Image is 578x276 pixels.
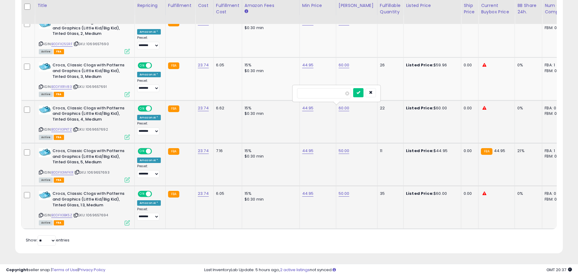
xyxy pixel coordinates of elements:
[302,148,314,154] a: 44.95
[52,20,126,38] b: Crocs, Classic Clogs with Patterns and Graphics (Little Kid/Big Kid), Tinted Glass, 2, Medium
[26,237,69,243] span: Show: entries
[138,149,146,154] span: ON
[39,49,53,54] span: All listings currently available for purchase on Amazon
[517,105,537,111] div: 0%
[73,42,109,46] span: | SKU: 1069657690
[137,200,161,206] div: Amazon AI *
[39,220,53,225] span: All listings currently available for purchase on Amazon
[545,148,565,154] div: FBA: 1
[464,191,474,196] div: 0.00
[216,105,237,111] div: 6.62
[245,9,248,14] small: Amazon Fees.
[168,148,179,155] small: FBA
[137,72,161,77] div: Amazon AI *
[280,267,310,273] a: 2 active listings
[39,191,51,200] img: 313m8p4c8-L._SL40_.jpg
[339,148,350,154] a: 50.00
[245,2,297,9] div: Amazon Fees
[151,63,161,68] span: OFF
[517,148,537,154] div: 21%
[138,191,146,197] span: ON
[464,105,474,111] div: 0.00
[37,2,132,9] div: Title
[74,170,110,175] span: | SKU: 1069657693
[137,158,161,163] div: Amazon AI *
[339,62,350,68] a: 60.00
[406,148,456,154] div: $44.95
[545,191,565,196] div: FBA: 0
[73,127,108,132] span: | SKU: 1069657692
[39,105,130,139] div: ASIN:
[339,2,375,9] div: [PERSON_NAME]
[406,105,456,111] div: $60.00
[39,20,130,53] div: ASIN:
[216,148,237,154] div: 7.16
[198,62,209,68] a: 23.74
[545,154,565,159] div: FBM: 0
[380,105,399,111] div: 22
[545,25,565,31] div: FBM: 0
[138,106,146,111] span: ON
[151,106,161,111] span: OFF
[168,105,179,112] small: FBA
[517,62,537,68] div: 0%
[245,105,295,111] div: 15%
[52,105,126,124] b: Crocs, Classic Clogs with Patterns and Graphics (Little Kid/Big Kid), Tinted Glass, 4, Medium
[339,191,350,197] a: 50.00
[545,68,565,74] div: FBM: 0
[517,191,537,196] div: 0%
[245,62,295,68] div: 15%
[137,207,161,221] div: Preset:
[39,20,51,29] img: 313m8p4c8-L._SL40_.jpg
[302,191,314,197] a: 44.95
[245,154,295,159] div: $0.30 min
[137,79,161,92] div: Preset:
[198,148,209,154] a: 23.74
[245,68,295,74] div: $0.30 min
[39,178,53,183] span: All listings currently available for purchase on Amazon
[494,148,505,154] span: 44.95
[54,92,64,97] span: FBA
[216,62,237,68] div: 6.05
[464,2,476,15] div: Ship Price
[39,62,51,71] img: 313m8p4c8-L._SL40_.jpg
[302,105,314,111] a: 44.95
[137,164,161,178] div: Preset:
[137,36,161,49] div: Preset:
[6,267,28,273] strong: Copyright
[464,62,474,68] div: 0.00
[406,2,458,9] div: Listed Price
[198,191,209,197] a: 23.74
[481,148,492,155] small: FBA
[52,62,126,81] b: Crocs, Classic Clogs with Patterns and Graphics (Little Kid/Big Kid), Tinted Glass, 3, Medium
[52,267,78,273] a: Terms of Use
[39,62,130,96] div: ASIN:
[168,191,179,198] small: FBA
[137,121,161,135] div: Preset:
[138,63,146,68] span: ON
[380,148,399,154] div: 11
[245,197,295,202] div: $0.30 min
[151,191,161,197] span: OFF
[406,191,456,196] div: $60.00
[54,178,64,183] span: FBA
[545,105,565,111] div: FBA: 0
[52,191,126,209] b: Crocs, Classic Clogs with Patterns and Graphics (Little Kid/Big Kid), Tinted Glass, 13, Medium
[481,2,512,15] div: Current Buybox Price
[198,2,211,9] div: Cost
[39,148,130,182] div: ASIN:
[216,2,239,15] div: Fulfillment Cost
[137,115,161,120] div: Amazon AI *
[245,111,295,116] div: $0.30 min
[406,62,434,68] b: Listed Price:
[6,267,105,273] div: seller snap | |
[380,2,401,15] div: Fulfillable Quantity
[216,191,237,196] div: 6.05
[545,62,565,68] div: FBA: 1
[380,62,399,68] div: 26
[168,2,193,9] div: Fulfillment
[339,105,350,111] a: 60.00
[245,25,295,31] div: $0.30 min
[79,267,105,273] a: Privacy Policy
[51,127,72,132] a: B0DFX3PX7Z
